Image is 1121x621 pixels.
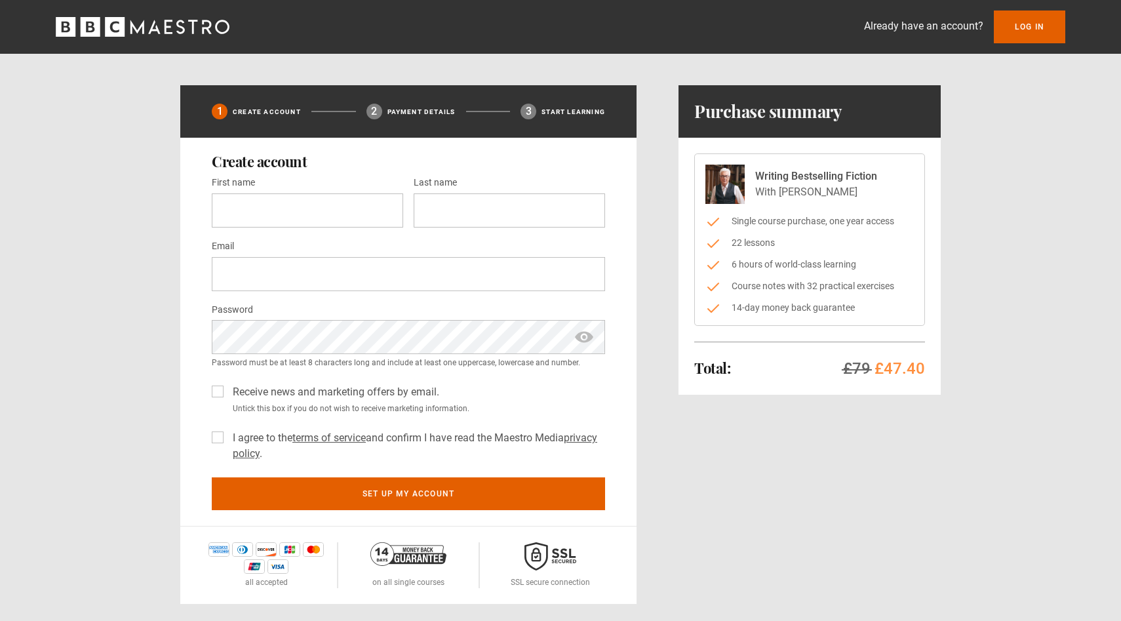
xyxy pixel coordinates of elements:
[370,542,446,566] img: 14-day-money-back-guarantee-42d24aedb5115c0ff13b.png
[694,360,730,376] h2: Total:
[755,184,877,200] p: With [PERSON_NAME]
[541,107,605,117] p: Start learning
[521,104,536,119] div: 3
[574,320,595,354] span: show password
[212,357,605,369] small: Password must be at least 8 characters long and include at least one uppercase, lowercase and num...
[372,576,444,588] p: on all single courses
[279,542,300,557] img: jcb
[212,302,253,318] label: Password
[292,431,366,444] a: terms of service
[875,359,925,378] span: £47.40
[244,559,265,574] img: unionpay
[303,542,324,557] img: mastercard
[233,107,301,117] p: Create Account
[864,18,983,34] p: Already have an account?
[694,101,842,122] h1: Purchase summary
[705,236,914,250] li: 22 lessons
[212,477,605,510] button: Set up my account
[705,279,914,293] li: Course notes with 32 practical exercises
[705,258,914,271] li: 6 hours of world-class learning
[227,430,605,462] label: I agree to the and confirm I have read the Maestro Media .
[227,403,605,414] small: Untick this box if you do not wish to receive marketing information.
[366,104,382,119] div: 2
[256,542,277,557] img: discover
[232,542,253,557] img: diners
[212,153,605,169] h2: Create account
[511,576,590,588] p: SSL secure connection
[212,104,227,119] div: 1
[212,175,255,191] label: First name
[212,239,234,254] label: Email
[705,214,914,228] li: Single course purchase, one year access
[387,107,456,117] p: Payment details
[414,175,457,191] label: Last name
[755,169,877,184] p: Writing Bestselling Fiction
[56,17,229,37] svg: BBC Maestro
[267,559,288,574] img: visa
[227,384,439,400] label: Receive news and marketing offers by email.
[843,359,871,378] span: £79
[994,10,1065,43] a: Log In
[245,576,288,588] p: all accepted
[705,301,914,315] li: 14-day money back guarantee
[208,542,229,557] img: amex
